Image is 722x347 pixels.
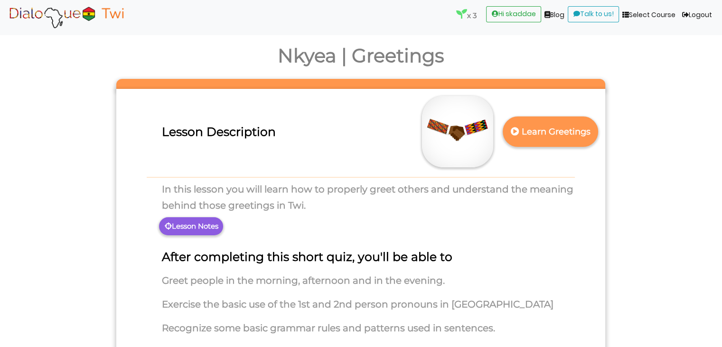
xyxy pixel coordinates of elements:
button: Learn Greetings [503,116,598,146]
h1: After completing this short quiz, you'll be able to [123,250,598,264]
li: Recognize some basic grammar rules and patterns used in sentences. [123,321,598,345]
a: Select Course [619,6,679,24]
li: Exercise the basic use of the 1st and 2nd person pronouns in [GEOGRAPHIC_DATA] [123,297,598,321]
p: x 3 [456,9,477,22]
p: In this lesson you will learn how to properly greet others and understand the meaning behind thos... [123,181,598,213]
p: Learn Greetings [509,120,592,144]
a: Talk to us! [568,6,619,22]
img: greetings.3fee7869.jpg [422,96,493,167]
a: Hi skaddae [486,6,541,22]
button: Lesson Notes [159,217,223,235]
h1: Lesson Description [123,125,598,139]
a: Blog [541,6,568,24]
li: Greet people in the morning, afternoon and in the evening. [123,273,598,297]
img: Brand [7,5,126,29]
a: Logout [679,6,715,24]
